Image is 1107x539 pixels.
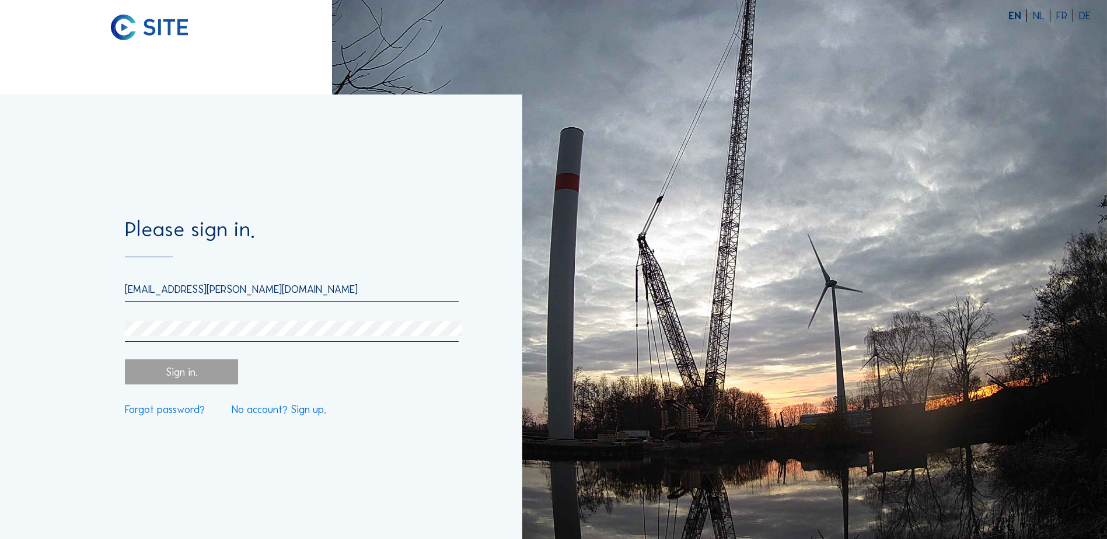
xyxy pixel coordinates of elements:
[125,283,459,296] input: Email
[1079,10,1091,21] div: DE
[1056,10,1073,21] div: FR
[125,219,459,257] div: Please sign in.
[232,404,326,415] a: No account? Sign up.
[1008,10,1027,21] div: EN
[111,15,188,41] img: C-SITE logo
[125,404,205,415] a: Forgot password?
[125,359,238,384] div: Sign in.
[1033,10,1050,21] div: NL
